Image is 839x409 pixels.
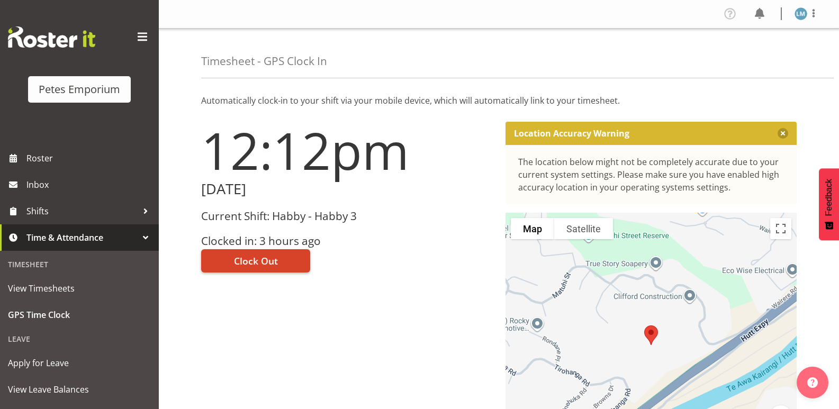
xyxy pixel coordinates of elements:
div: Petes Emporium [39,81,120,97]
span: View Leave Balances [8,381,151,397]
h4: Timesheet - GPS Clock In [201,55,327,67]
button: Feedback - Show survey [819,168,839,240]
span: GPS Time Clock [8,307,151,323]
img: lianne-morete5410.jpg [795,7,807,20]
span: Roster [26,150,154,166]
span: Feedback [824,179,834,216]
button: Toggle fullscreen view [770,218,791,239]
span: Inbox [26,177,154,193]
h2: [DATE] [201,181,493,197]
div: Leave [3,328,156,350]
span: View Timesheets [8,280,151,296]
h3: Current Shift: Habby - Habby 3 [201,210,493,222]
p: Automatically clock-in to your shift via your mobile device, which will automatically link to you... [201,94,797,107]
img: Rosterit website logo [8,26,95,48]
button: Close message [778,128,788,139]
span: Clock Out [234,254,278,268]
button: Show satellite imagery [554,218,613,239]
h1: 12:12pm [201,122,493,179]
a: View Leave Balances [3,376,156,403]
span: Time & Attendance [26,230,138,246]
button: Clock Out [201,249,310,272]
p: Location Accuracy Warning [514,128,629,139]
a: GPS Time Clock [3,302,156,328]
a: View Timesheets [3,275,156,302]
h3: Clocked in: 3 hours ago [201,235,493,247]
span: Apply for Leave [8,355,151,371]
a: Apply for Leave [3,350,156,376]
div: The location below might not be completely accurate due to your current system settings. Please m... [518,156,784,194]
span: Shifts [26,203,138,219]
button: Show street map [511,218,554,239]
div: Timesheet [3,253,156,275]
img: help-xxl-2.png [807,377,818,388]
